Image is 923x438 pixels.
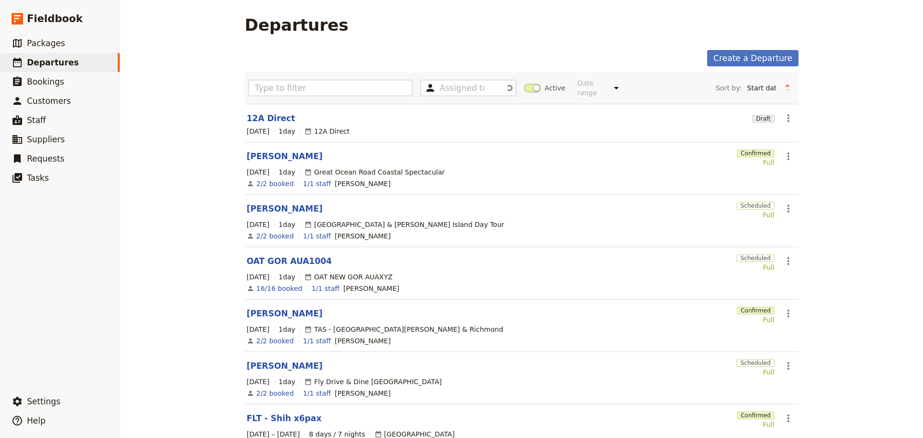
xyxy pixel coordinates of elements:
[247,126,269,136] span: [DATE]
[279,377,296,387] span: 1 day
[27,173,49,183] span: Tasks
[256,388,294,398] a: View the bookings for this departure
[27,96,71,106] span: Customers
[27,77,64,87] span: Bookings
[780,410,797,426] button: Actions
[736,254,774,262] span: Scheduled
[737,158,774,167] div: Full
[27,115,46,125] span: Staff
[707,50,798,66] a: Create a Departure
[247,413,322,424] a: FLT - Shih x6pax
[736,367,774,377] div: Full
[335,179,390,188] span: Cory Corbett
[312,284,339,293] a: 1/1 staff
[27,135,65,144] span: Suppliers
[737,412,774,419] span: Confirmed
[279,325,296,334] span: 1 day
[780,358,797,374] button: Actions
[304,126,349,136] div: 12A Direct
[256,179,294,188] a: View the bookings for this departure
[27,397,61,406] span: Settings
[343,284,399,293] span: Cory Corbett
[737,307,774,314] span: Confirmed
[279,126,296,136] span: 1 day
[335,336,390,346] span: Jen Collins
[737,150,774,157] span: Confirmed
[247,113,295,124] a: 12A Direct
[743,81,780,95] select: Sort by:
[736,210,774,220] div: Full
[279,272,296,282] span: 1 day
[27,12,83,26] span: Fieldbook
[304,167,445,177] div: Great Ocean Road Coastal Spectacular
[545,83,565,93] span: Active
[736,263,774,272] div: Full
[304,272,392,282] div: OAT NEW GOR AUAXYZ
[279,167,296,177] span: 1 day
[247,308,323,319] a: [PERSON_NAME]
[247,377,269,387] span: [DATE]
[335,388,390,398] span: Luis Peres
[247,360,323,372] a: [PERSON_NAME]
[304,377,442,387] div: Fly Drive & Dine [GEOGRAPHIC_DATA]
[780,253,797,269] button: Actions
[737,420,774,429] div: Full
[736,359,774,367] span: Scheduled
[304,325,503,334] div: TAS - [GEOGRAPHIC_DATA][PERSON_NAME] & Richmond
[752,115,774,123] span: Draft
[780,148,797,164] button: Actions
[780,81,795,95] button: Change sort direction
[247,150,323,162] a: [PERSON_NAME]
[27,416,46,425] span: Help
[736,202,774,210] span: Scheduled
[303,336,331,346] a: 1/1 staff
[245,15,349,35] h1: Departures
[303,388,331,398] a: 1/1 staff
[256,231,294,241] a: View the bookings for this departure
[27,154,64,163] span: Requests
[780,110,797,126] button: Actions
[716,83,742,93] span: Sort by:
[279,220,296,229] span: 1 day
[780,200,797,217] button: Actions
[303,231,331,241] a: 1/1 staff
[303,179,331,188] a: 1/1 staff
[737,315,774,325] div: Full
[247,325,269,334] span: [DATE]
[247,167,269,177] span: [DATE]
[304,220,504,229] div: [GEOGRAPHIC_DATA] & [PERSON_NAME] Island Day Tour
[27,58,79,67] span: Departures
[780,305,797,322] button: Actions
[247,255,332,267] a: OAT GOR AUA1004
[256,284,302,293] a: View the bookings for this departure
[335,231,390,241] span: Steve Blenheim
[249,80,412,96] input: Type to filter
[256,336,294,346] a: View the bookings for this departure
[247,203,323,214] a: [PERSON_NAME]
[440,82,484,94] input: Assigned to
[247,220,269,229] span: [DATE]
[27,38,65,48] span: Packages
[247,272,269,282] span: [DATE]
